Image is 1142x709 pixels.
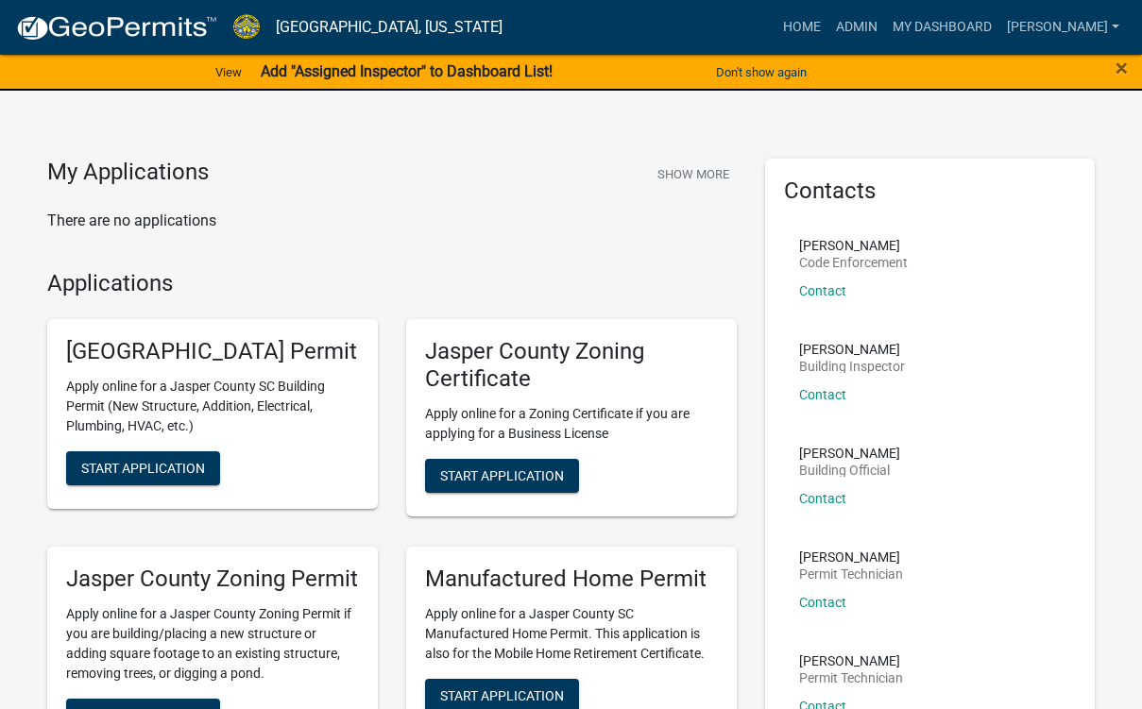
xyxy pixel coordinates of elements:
p: [PERSON_NAME] [799,239,908,252]
h5: Contacts [784,177,1077,205]
a: Admin [828,9,885,45]
p: Permit Technician [799,567,903,581]
h5: Jasper County Zoning Certificate [425,338,718,393]
h4: My Applications [47,159,209,187]
a: Contact [799,387,846,402]
h5: Manufactured Home Permit [425,566,718,593]
p: Apply online for a Jasper County SC Building Permit (New Structure, Addition, Electrical, Plumbin... [66,377,359,436]
a: View [208,57,249,88]
button: Don't show again [708,57,814,88]
p: [PERSON_NAME] [799,654,903,667]
button: Start Application [425,459,579,493]
a: [GEOGRAPHIC_DATA], [US_STATE] [276,11,503,43]
p: Permit Technician [799,671,903,684]
p: Apply online for a Jasper County SC Manufactured Home Permit. This application is also for the Mo... [425,604,718,664]
span: Start Application [440,467,564,482]
strong: Add "Assigned Inspector" to Dashboard List! [261,62,553,80]
a: [PERSON_NAME] [999,9,1127,45]
button: Show More [650,159,737,190]
h5: Jasper County Zoning Permit [66,566,359,593]
a: Contact [799,491,846,506]
p: There are no applications [47,210,737,232]
a: My Dashboard [885,9,999,45]
p: [PERSON_NAME] [799,550,903,564]
span: × [1116,55,1128,81]
a: Contact [799,595,846,610]
span: Start Application [81,461,205,476]
p: Building Official [799,464,900,477]
button: Close [1116,57,1128,79]
p: [PERSON_NAME] [799,447,900,460]
p: Apply online for a Jasper County Zoning Permit if you are building/placing a new structure or add... [66,604,359,684]
button: Start Application [66,451,220,485]
p: Code Enforcement [799,256,908,269]
p: Building Inspector [799,360,905,373]
h5: [GEOGRAPHIC_DATA] Permit [66,338,359,365]
img: Jasper County, South Carolina [232,14,261,40]
p: [PERSON_NAME] [799,343,905,356]
span: Start Application [440,687,564,702]
a: Home [776,9,828,45]
a: Contact [799,283,846,298]
h4: Applications [47,270,737,297]
p: Apply online for a Zoning Certificate if you are applying for a Business License [425,404,718,444]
